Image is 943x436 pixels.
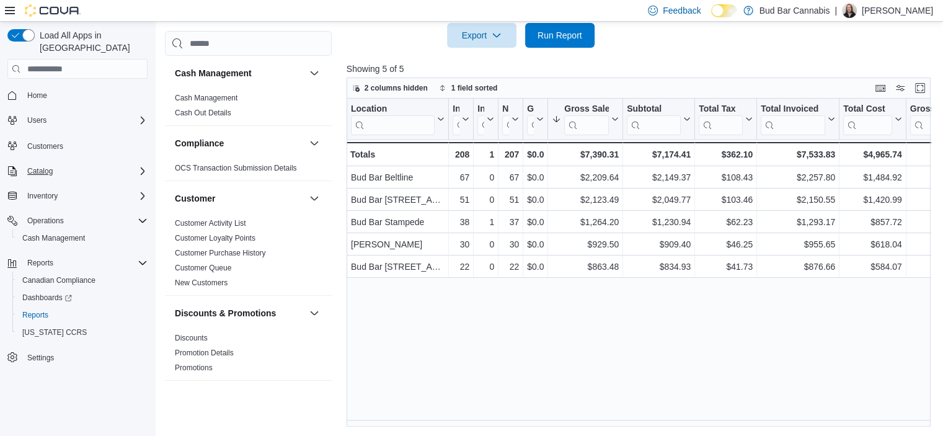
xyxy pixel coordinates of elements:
[527,259,544,274] div: $0.00
[165,161,332,180] div: Compliance
[552,170,619,185] div: $2,209.64
[453,192,469,207] div: 51
[627,192,691,207] div: $2,049.77
[12,229,153,247] button: Cash Management
[175,219,246,228] a: Customer Activity List
[350,147,445,162] div: Totals
[12,306,153,324] button: Reports
[761,104,835,135] button: Total Invoiced
[477,104,484,135] div: Invoices Ref
[17,273,148,288] span: Canadian Compliance
[627,215,691,229] div: $1,230.94
[175,67,304,79] button: Cash Management
[175,93,237,103] span: Cash Management
[538,29,582,42] span: Run Report
[453,237,469,252] div: 30
[12,272,153,289] button: Canadian Compliance
[22,293,72,303] span: Dashboards
[351,237,445,252] div: [PERSON_NAME]
[22,275,95,285] span: Canadian Compliance
[699,215,753,229] div: $62.23
[843,147,901,162] div: $4,965.74
[27,166,53,176] span: Catalog
[175,94,237,102] a: Cash Management
[22,113,51,128] button: Users
[502,215,519,229] div: 37
[699,104,743,115] div: Total Tax
[843,104,892,135] div: Total Cost
[699,104,753,135] button: Total Tax
[22,256,148,270] span: Reports
[453,104,459,115] div: Invoices Sold
[175,248,266,258] span: Customer Purchase History
[453,215,469,229] div: 38
[843,259,901,274] div: $584.07
[627,104,681,135] div: Subtotal
[761,259,835,274] div: $876.66
[502,104,509,135] div: Net Sold
[175,218,246,228] span: Customer Activity List
[17,325,92,340] a: [US_STATE] CCRS
[175,263,231,273] span: Customer Queue
[175,363,213,372] a: Promotions
[843,215,901,229] div: $857.72
[351,104,435,115] div: Location
[627,104,681,115] div: Subtotal
[17,273,100,288] a: Canadian Compliance
[22,139,68,154] a: Customers
[351,192,445,207] div: Bud Bar [STREET_ADDRESS]
[175,109,231,117] a: Cash Out Details
[22,327,87,337] span: [US_STATE] CCRS
[525,23,595,48] button: Run Report
[351,170,445,185] div: Bud Bar Beltline
[307,66,322,81] button: Cash Management
[627,237,691,252] div: $909.40
[27,216,64,226] span: Operations
[627,170,691,185] div: $2,149.37
[22,189,63,203] button: Inventory
[2,162,153,180] button: Catalog
[175,264,231,272] a: Customer Queue
[17,231,148,246] span: Cash Management
[477,237,494,252] div: 0
[627,259,691,274] div: $834.93
[699,104,743,135] div: Total Tax
[165,91,332,125] div: Cash Management
[175,233,255,243] span: Customer Loyalty Points
[165,331,332,380] div: Discounts & Promotions
[761,170,835,185] div: $2,257.80
[22,350,59,365] a: Settings
[22,213,69,228] button: Operations
[175,108,231,118] span: Cash Out Details
[27,258,53,268] span: Reports
[22,256,58,270] button: Reports
[699,147,753,162] div: $362.10
[27,191,58,201] span: Inventory
[477,170,494,185] div: 0
[175,67,252,79] h3: Cash Management
[835,3,837,18] p: |
[27,115,46,125] span: Users
[527,104,534,115] div: Gift Cards
[175,307,304,319] button: Discounts & Promotions
[447,23,516,48] button: Export
[175,348,234,358] span: Promotion Details
[175,249,266,257] a: Customer Purchase History
[27,141,63,151] span: Customers
[35,29,148,54] span: Load All Apps in [GEOGRAPHIC_DATA]
[25,4,81,17] img: Cova
[453,170,469,185] div: 67
[502,170,519,185] div: 67
[22,88,52,103] a: Home
[502,104,509,115] div: Net Sold
[893,81,908,96] button: Display options
[913,81,928,96] button: Enter fullscreen
[2,86,153,104] button: Home
[842,3,857,18] div: Kelsey G
[17,308,148,323] span: Reports
[27,91,47,100] span: Home
[175,278,228,287] a: New Customers
[759,3,830,18] p: Bud Bar Cannabis
[12,289,153,306] a: Dashboards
